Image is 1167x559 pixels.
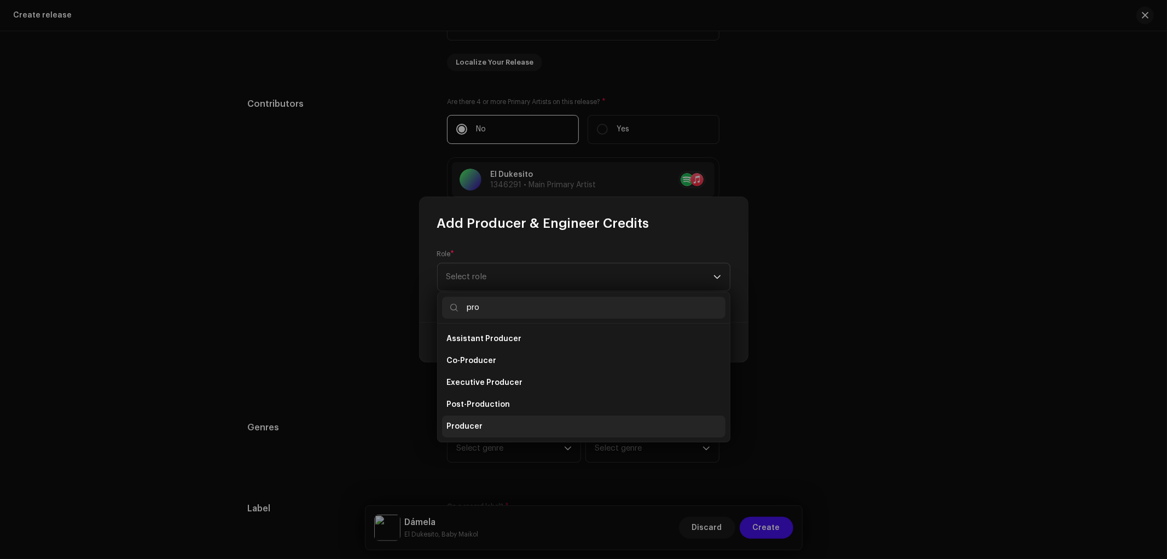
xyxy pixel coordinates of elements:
[442,437,725,459] li: Production Assistant
[442,350,725,372] li: Co-Producer
[446,355,496,366] span: Co-Producer
[442,328,725,350] li: Assistant Producer
[446,377,522,388] span: Executive Producer
[437,250,455,258] label: Role
[446,399,510,410] span: Post-Production
[442,394,725,416] li: Post-Production
[446,333,521,344] span: Assistant Producer
[438,324,730,486] ul: Option List
[446,421,483,432] span: Producer
[713,263,721,291] div: dropdown trigger
[442,416,725,437] li: Producer
[437,215,649,232] span: Add Producer & Engineer Credits
[446,263,713,291] span: Select role
[442,372,725,394] li: Executive Producer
